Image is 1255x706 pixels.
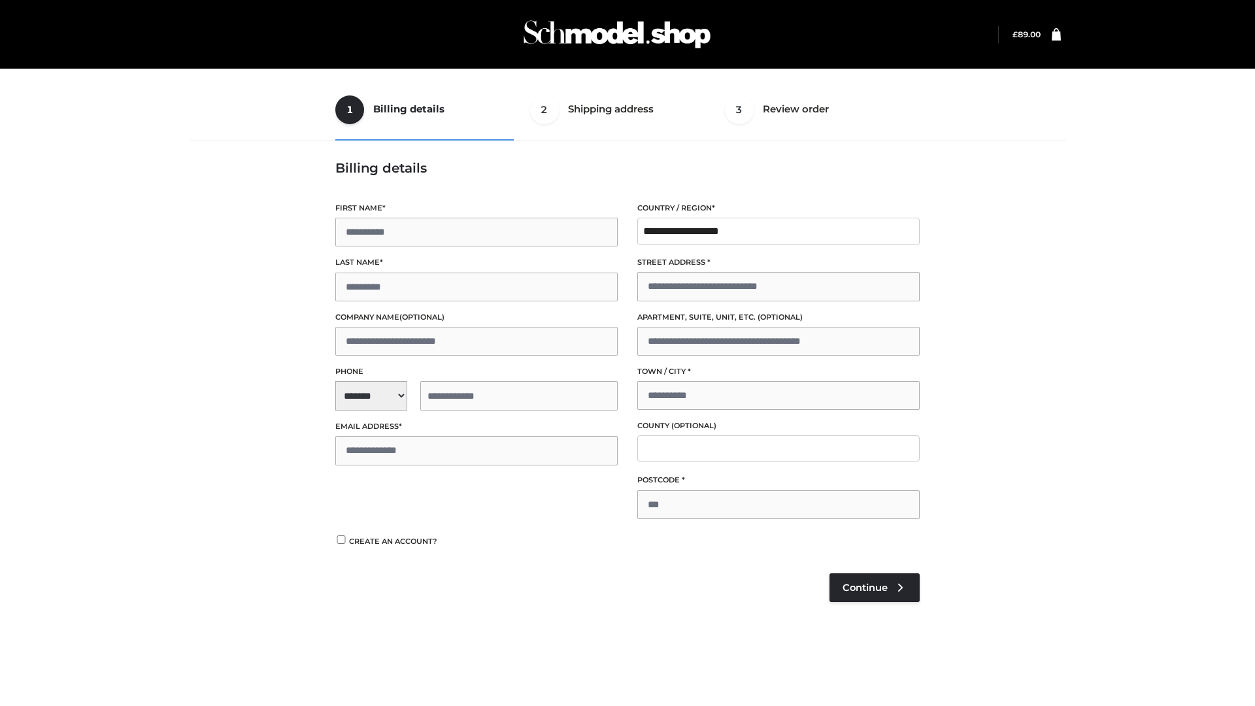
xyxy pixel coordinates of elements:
[1012,29,1041,39] a: £89.00
[335,202,618,214] label: First name
[335,535,347,544] input: Create an account?
[637,365,920,378] label: Town / City
[519,8,715,60] img: Schmodel Admin 964
[671,421,716,430] span: (optional)
[843,582,888,594] span: Continue
[637,256,920,269] label: Street address
[637,202,920,214] label: Country / Region
[335,160,920,176] h3: Billing details
[758,312,803,322] span: (optional)
[335,420,618,433] label: Email address
[349,537,437,546] span: Create an account?
[637,311,920,324] label: Apartment, suite, unit, etc.
[1012,29,1018,39] span: £
[829,573,920,602] a: Continue
[637,474,920,486] label: Postcode
[637,420,920,432] label: County
[1012,29,1041,39] bdi: 89.00
[399,312,444,322] span: (optional)
[335,365,618,378] label: Phone
[335,256,618,269] label: Last name
[335,311,618,324] label: Company name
